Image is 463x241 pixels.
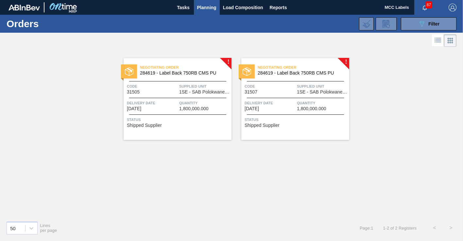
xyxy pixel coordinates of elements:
[297,106,326,111] span: 1,800,000.000
[231,58,349,140] a: !statusNegotiating Order284619 - Label Back 750RB CMS PUCode31507Supplied Unit1SE - SAB Polokwane...
[245,100,295,106] span: Delivery Date
[10,225,16,231] div: 50
[125,67,133,76] img: status
[428,21,439,26] span: Filter
[383,226,417,231] span: 1 - 2 of 2 Registers
[127,106,141,111] span: 09/10/2025
[444,34,456,47] div: Card Vision
[179,90,230,95] span: 1SE - SAB Polokwane Brewery
[245,123,280,128] span: Shipped Supplier
[114,58,231,140] a: !statusNegotiating Order284619 - Label Back 750RB CMS PUCode31505Supplied Unit1SE - SAB Polokwane...
[7,20,99,27] h1: Orders
[127,100,178,106] span: Delivery Date
[297,90,348,95] span: 1SE - SAB Polokwane Brewery
[197,4,216,11] span: Planning
[176,4,191,11] span: Tasks
[245,106,259,111] span: 09/10/2025
[245,90,257,95] span: 31507
[223,4,263,11] span: Load Composition
[127,116,230,123] span: Status
[40,223,57,233] span: Lines per page
[127,123,162,128] span: Shipped Supplier
[9,5,40,10] img: TNhmsLtSVTkK8tSr43FrP2fwEKptu5GPRR3wAAAABJRU5ErkJggg==
[297,83,348,90] span: Supplied Unit
[297,100,348,106] span: Quantity
[425,1,432,9] span: 87
[401,17,456,30] button: Filter
[140,64,231,71] span: Negotiating Order
[376,17,397,30] div: Order Review Request
[127,83,178,90] span: Code
[432,34,444,47] div: List Vision
[270,4,287,11] span: Reports
[258,64,349,71] span: Negotiating Order
[443,220,459,236] button: >
[426,220,443,236] button: <
[414,3,435,12] button: Notifications
[258,71,344,76] span: 284619 - Label Back 750RB CMS PU
[127,90,140,95] span: 31505
[179,100,230,106] span: Quantity
[245,83,295,90] span: Code
[449,4,456,11] img: Logout
[243,67,251,76] img: status
[179,83,230,90] span: Supplied Unit
[140,71,226,76] span: 284619 - Label Back 750RB CMS PU
[360,226,373,231] span: Page : 1
[179,106,209,111] span: 1,800,000.000
[245,116,348,123] span: Status
[359,17,374,30] div: Import Order Negotiation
